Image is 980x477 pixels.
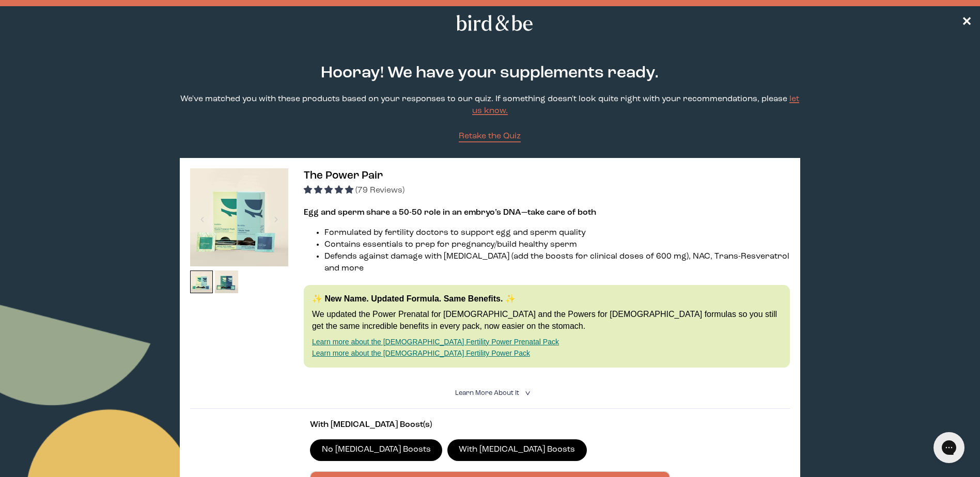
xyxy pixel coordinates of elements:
[310,419,670,431] p: With [MEDICAL_DATA] Boost(s)
[459,132,521,140] span: Retake the Quiz
[304,209,596,217] strong: Egg and sperm share a 50-50 role in an embryo’s DNA—take care of both
[472,95,800,115] a: let us know.
[961,14,972,32] a: ✕
[455,390,519,396] span: Learn More About it
[961,17,972,29] span: ✕
[304,61,676,85] h2: Hooray! We have your supplements ready.
[324,251,790,275] li: Defends against damage with [MEDICAL_DATA] (add the boosts for clinical doses of 600 mg), NAC, Tr...
[304,186,355,195] span: 4.92 stars
[190,271,213,294] img: thumbnail image
[324,239,790,251] li: Contains essentials to prep for pregnancy/build healthy sperm
[304,170,383,181] span: The Power Pair
[455,388,524,398] summary: Learn More About it <
[522,390,532,396] i: <
[324,227,790,239] li: Formulated by fertility doctors to support egg and sperm quality
[928,428,970,467] iframe: Gorgias live chat messenger
[312,294,516,303] strong: ✨ New Name. Updated Formula. Same Benefits. ✨
[355,186,405,195] span: (79 Reviews)
[312,349,530,357] a: Learn more about the [DEMOGRAPHIC_DATA] Fertility Power Pack
[312,309,782,332] p: We updated the Power Prenatal for [DEMOGRAPHIC_DATA] and the Powers for [DEMOGRAPHIC_DATA] formul...
[190,168,288,266] img: thumbnail image
[310,439,442,461] label: No [MEDICAL_DATA] Boosts
[215,271,238,294] img: thumbnail image
[180,93,800,117] p: We've matched you with these products based on your responses to our quiz. If something doesn't l...
[447,439,587,461] label: With [MEDICAL_DATA] Boosts
[459,131,521,142] a: Retake the Quiz
[312,338,559,346] a: Learn more about the [DEMOGRAPHIC_DATA] Fertility Power Prenatal Pack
